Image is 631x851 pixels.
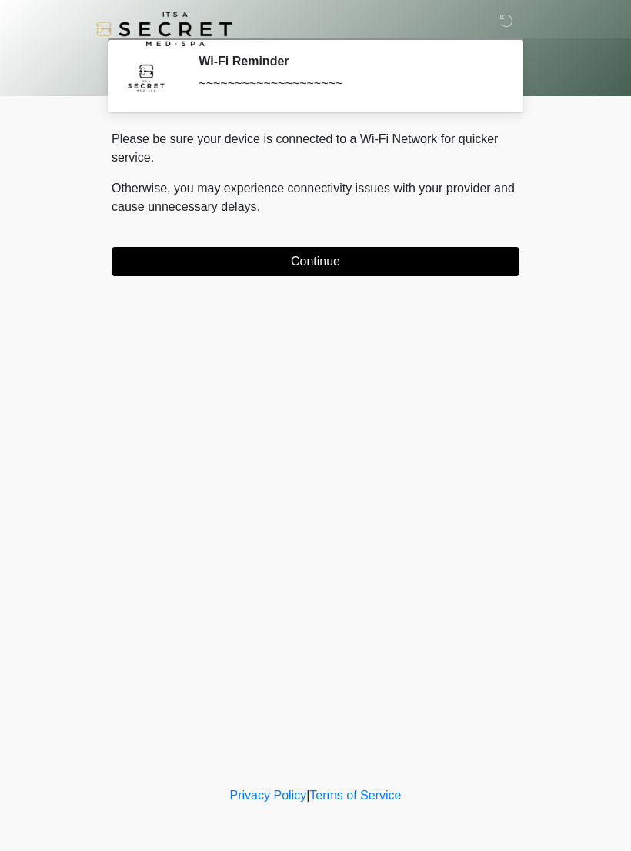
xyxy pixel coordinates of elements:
a: | [306,789,309,802]
div: ~~~~~~~~~~~~~~~~~~~~ [199,75,496,93]
h2: Wi-Fi Reminder [199,54,496,68]
p: Please be sure your device is connected to a Wi-Fi Network for quicker service. [112,130,519,167]
a: Privacy Policy [230,789,307,802]
p: Otherwise, you may experience connectivity issues with your provider and cause unnecessary delays [112,179,519,216]
img: Agent Avatar [123,54,169,100]
button: Continue [112,247,519,276]
img: It's A Secret Med Spa Logo [96,12,232,46]
a: Terms of Service [309,789,401,802]
span: . [257,200,260,213]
